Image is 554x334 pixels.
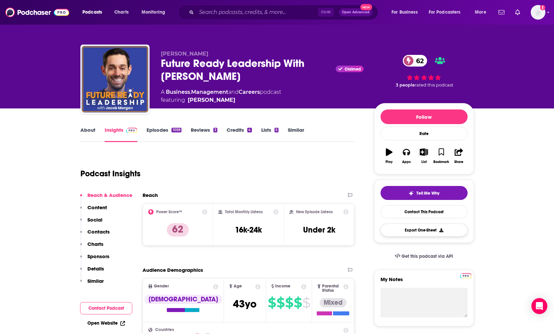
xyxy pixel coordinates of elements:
[154,284,169,288] span: Gender
[143,192,158,198] h2: Reach
[387,7,426,18] button: open menu
[80,229,110,241] button: Contacts
[87,320,125,326] a: Open Website
[161,96,281,104] span: featuring
[396,83,415,87] span: 3 people
[381,127,468,140] div: Rate
[82,8,102,17] span: Podcasts
[403,55,427,67] a: 62
[391,8,418,17] span: For Business
[184,5,385,20] div: Search podcasts, credits, & more...
[233,297,257,310] span: 43 yo
[381,186,468,200] button: tell me why sparkleTell Me Why
[114,8,129,17] span: Charts
[285,297,293,308] span: $
[429,8,461,17] span: For Podcasters
[450,144,467,168] button: Share
[470,7,495,18] button: open menu
[381,205,468,218] a: Contact This Podcast
[142,8,165,17] span: Monitoring
[421,160,427,164] div: List
[87,278,104,284] p: Similar
[156,210,182,214] h2: Power Score™
[320,298,347,307] div: Mixed
[247,128,252,132] div: 4
[433,144,450,168] button: Bookmark
[80,127,95,142] a: About
[82,46,148,112] img: Future Ready Leadership With Jacob Morgan
[105,127,138,142] a: InsightsPodchaser Pro
[161,51,208,57] span: [PERSON_NAME]
[87,204,107,211] p: Content
[275,284,290,288] span: Income
[213,128,217,132] div: 3
[302,297,310,308] span: $
[80,278,104,290] button: Similar
[80,192,132,204] button: Reach & Audience
[143,267,203,273] h2: Audience Demographics
[277,297,284,308] span: $
[294,297,302,308] span: $
[402,160,411,164] div: Apps
[389,248,459,264] a: Get this podcast via API
[235,225,262,235] h3: 16k-24k
[318,8,334,17] span: Ctrl K
[296,210,333,214] h2: New Episode Listens
[225,210,263,214] h2: Total Monthly Listens
[381,144,398,168] button: Play
[531,5,545,20] img: User Profile
[433,160,449,164] div: Bookmark
[460,273,472,278] img: Podchaser Pro
[424,7,470,18] button: open menu
[166,89,190,95] a: Business
[381,276,468,288] label: My Notes
[460,272,472,278] a: Pro website
[409,55,427,67] span: 62
[415,83,453,87] span: rated this podcast
[342,11,370,14] span: Open Advanced
[78,7,111,18] button: open menu
[228,89,239,95] span: and
[360,4,372,10] span: New
[191,89,228,95] a: Management
[196,7,318,18] input: Search podcasts, credits, & more...
[339,8,373,16] button: Open AdvancedNew
[80,241,103,253] button: Charts
[80,217,102,229] button: Social
[381,109,468,124] button: Follow
[80,169,141,179] h1: Podcast Insights
[126,128,138,133] img: Podchaser Pro
[275,128,278,132] div: 5
[87,253,109,259] p: Sponsors
[80,253,109,265] button: Sponsors
[531,298,547,314] div: Open Intercom Messenger
[408,191,414,196] img: tell me why sparkle
[454,160,463,164] div: Share
[531,5,545,20] span: Logged in as mresewehr
[386,160,392,164] div: Play
[345,68,361,71] span: Claimed
[87,229,110,235] p: Contacts
[381,224,468,237] button: Export One-Sheet
[190,89,191,95] span: ,
[5,6,69,19] img: Podchaser - Follow, Share and Rate Podcasts
[171,128,181,132] div: 1059
[398,144,415,168] button: Apps
[191,127,217,142] a: Reviews3
[147,127,181,142] a: Episodes1059
[401,253,453,259] span: Get this podcast via API
[80,302,132,314] button: Contact Podcast
[167,223,189,237] p: 62
[268,297,276,308] span: $
[87,241,103,247] p: Charts
[227,127,252,142] a: Credits4
[145,295,222,304] div: [DEMOGRAPHIC_DATA]
[110,7,133,18] a: Charts
[288,127,304,142] a: Similar
[475,8,486,17] span: More
[80,204,107,217] button: Content
[374,51,474,92] div: 62 3 peoplerated this podcast
[161,88,281,104] div: A podcast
